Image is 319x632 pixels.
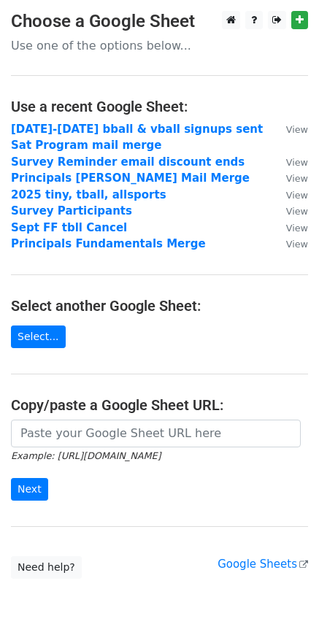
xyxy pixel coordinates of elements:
[218,558,308,571] a: Google Sheets
[11,188,166,201] a: 2025 tiny, tball, allsports
[11,155,245,169] a: Survey Reminder email discount ends
[11,297,308,315] h4: Select another Google Sheet:
[11,420,301,447] input: Paste your Google Sheet URL here
[286,239,308,250] small: View
[11,38,308,53] p: Use one of the options below...
[11,11,308,32] h3: Choose a Google Sheet
[11,123,263,153] a: [DATE]-[DATE] bball & vball signups sent Sat Program mail merge
[286,190,308,201] small: View
[286,206,308,217] small: View
[11,556,82,579] a: Need help?
[272,204,308,217] a: View
[11,237,206,250] a: Principals Fundamentals Merge
[286,124,308,135] small: View
[272,237,308,250] a: View
[272,123,308,136] a: View
[11,221,127,234] a: Sept FF tbll Cancel
[11,98,308,115] h4: Use a recent Google Sheet:
[286,223,308,234] small: View
[286,157,308,168] small: View
[11,478,48,501] input: Next
[11,204,132,217] a: Survey Participants
[272,172,308,185] a: View
[272,188,308,201] a: View
[272,155,308,169] a: View
[11,325,66,348] a: Select...
[11,172,250,185] a: Principals [PERSON_NAME] Mail Merge
[11,450,161,461] small: Example: [URL][DOMAIN_NAME]
[286,173,308,184] small: View
[272,221,308,234] a: View
[11,396,308,414] h4: Copy/paste a Google Sheet URL:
